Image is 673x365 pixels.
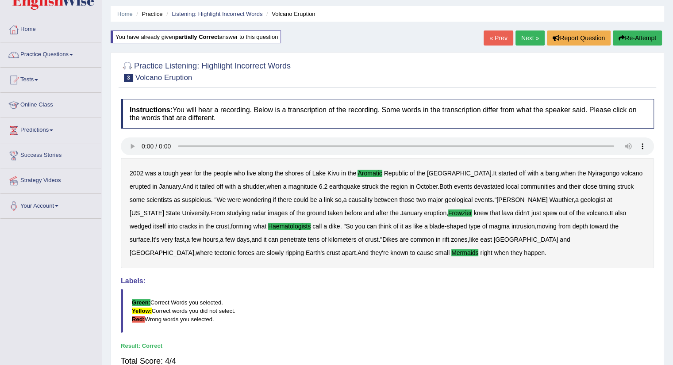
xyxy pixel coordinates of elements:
b: call [312,223,322,230]
b: region [391,183,408,190]
b: communities [520,183,555,190]
b: who [234,170,245,177]
b: off [519,170,526,177]
b: of [321,236,327,243]
b: a [238,183,241,190]
b: Kivu [327,170,339,177]
b: of [569,209,574,217]
blockquote: Correct Words you selected. Correct words you did not select. Wrong words you selected. [121,289,654,333]
b: lava [502,209,513,217]
b: shores [285,170,304,177]
b: magma [489,223,510,230]
b: after [376,209,388,217]
a: Success Stories [0,143,101,165]
b: suspicious [182,196,211,203]
div: . , . , . . . " , ." , . , . , . " - , . , , , ." , , . . [121,158,654,268]
b: for [194,170,201,177]
b: January [159,183,181,190]
b: when [561,170,576,177]
b: the [348,170,356,177]
b: penetrate [280,236,306,243]
b: haematologists [268,223,311,230]
b: State [166,209,181,217]
b: when [266,183,281,190]
b: Dikes [382,236,398,243]
b: few [225,236,235,243]
b: geologist [581,196,605,203]
b: along [258,170,273,177]
b: earthquake [329,183,360,190]
b: tough [163,170,179,177]
b: crust [327,249,340,256]
b: [GEOGRAPHIC_DATA] [427,170,492,177]
b: at [607,196,612,203]
b: like [413,223,423,230]
b: [US_STATE] [130,209,164,217]
b: And [182,183,193,190]
button: Re-Attempt [613,30,662,46]
b: started [498,170,517,177]
b: you [355,223,365,230]
b: like [469,236,478,243]
span: 3 [124,74,133,82]
b: the [296,209,305,217]
b: ripping [285,249,304,256]
a: Tests [0,68,101,90]
b: [GEOGRAPHIC_DATA] [494,236,558,243]
li: Volcano Eruption [264,10,315,18]
b: events [454,183,472,190]
b: could [294,196,308,203]
b: frowzier [448,209,472,217]
b: zones [451,236,467,243]
b: and [557,183,567,190]
b: October [416,183,438,190]
b: mermaids [451,249,478,256]
b: devastated [474,183,504,190]
a: Online Class [0,93,101,115]
b: local [506,183,519,190]
b: didn't [515,209,530,217]
a: Your Account [0,194,101,216]
b: And [358,249,369,256]
b: We [216,196,226,203]
b: partially correct [175,34,219,40]
b: with [225,183,236,190]
b: of [410,170,415,177]
b: of [393,223,399,230]
b: 2002 [130,170,143,177]
b: aromatic [358,170,382,177]
div: You have already given answer to this question [111,30,281,43]
button: Report Question [547,30,611,46]
b: shaped [446,223,467,230]
b: tailed [200,183,215,190]
b: the [577,170,586,177]
b: also [615,209,626,217]
b: off [216,183,223,190]
b: of [358,236,363,243]
b: small [435,249,450,256]
b: and [364,209,374,217]
b: erupted [130,183,150,190]
a: Home [117,11,133,17]
b: knew [474,209,488,217]
b: in [409,183,414,190]
b: Republic [384,170,408,177]
b: slowly [267,249,284,256]
b: just [531,209,541,217]
b: spew [543,209,558,217]
b: the [275,170,283,177]
b: It's [152,236,159,243]
b: shudder [243,183,265,190]
b: a [319,196,322,203]
b: crust [216,223,229,230]
b: a [343,196,347,203]
b: can [268,236,278,243]
b: days [237,236,250,243]
b: from [558,223,571,230]
b: their [569,183,581,190]
b: dike [329,223,340,230]
b: think [378,223,392,230]
b: was [145,170,156,177]
div: Result: [121,342,654,350]
b: [PERSON_NAME] [496,196,547,203]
